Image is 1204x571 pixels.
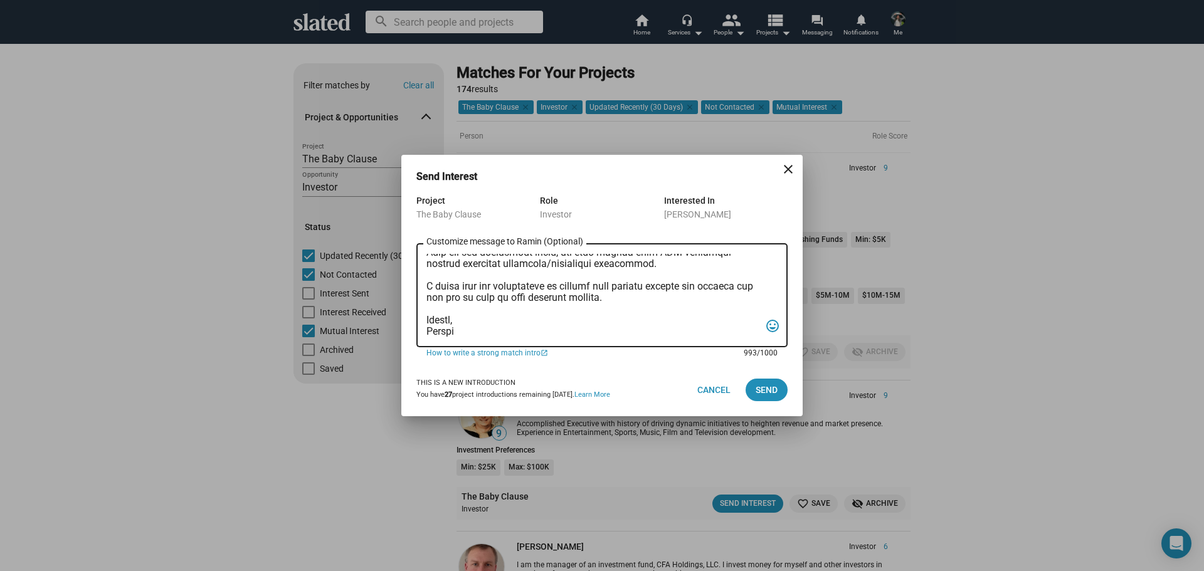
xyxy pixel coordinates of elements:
b: 27 [445,390,452,399]
mat-icon: tag_faces [765,317,780,336]
div: Interested In [664,193,788,208]
span: Send [756,379,778,401]
h3: Send Interest [416,170,495,183]
mat-hint: 993/1000 [744,348,778,359]
a: Learn More [574,390,610,399]
div: Project [416,193,540,208]
div: Investor [540,208,663,221]
a: How to write a strong match intro [426,347,735,359]
strong: This is a new introduction [416,379,515,387]
div: The Baby Clause [416,208,540,221]
span: Cancel [697,379,731,401]
div: [PERSON_NAME] [664,208,788,221]
button: Send [746,379,788,401]
div: Role [540,193,663,208]
mat-icon: open_in_new [541,348,548,359]
mat-icon: close [781,162,796,177]
button: Cancel [687,379,741,401]
div: You have project introductions remaining [DATE]. [416,390,610,400]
